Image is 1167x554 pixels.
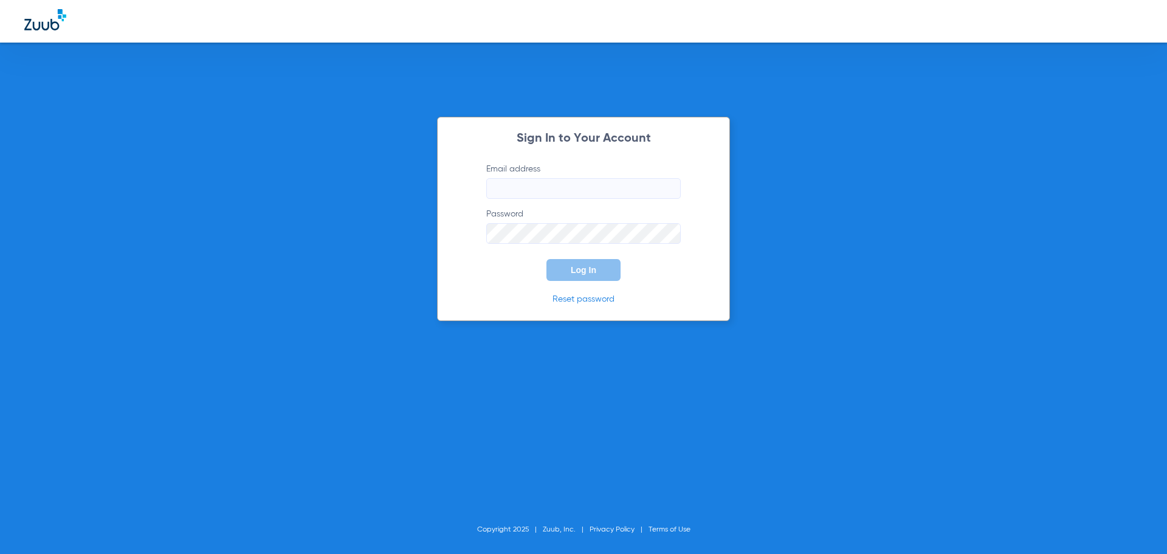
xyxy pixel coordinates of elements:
iframe: Chat Widget [1106,496,1167,554]
label: Password [486,208,681,244]
label: Email address [486,163,681,199]
h2: Sign In to Your Account [468,133,699,145]
span: Log In [571,265,596,275]
a: Reset password [553,295,614,303]
a: Privacy Policy [590,526,635,533]
input: Email address [486,178,681,199]
input: Password [486,223,681,244]
button: Log In [546,259,621,281]
li: Zuub, Inc. [543,524,590,536]
li: Copyright 2025 [477,524,543,536]
img: Zuub Logo [24,9,66,30]
a: Terms of Use [649,526,690,533]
